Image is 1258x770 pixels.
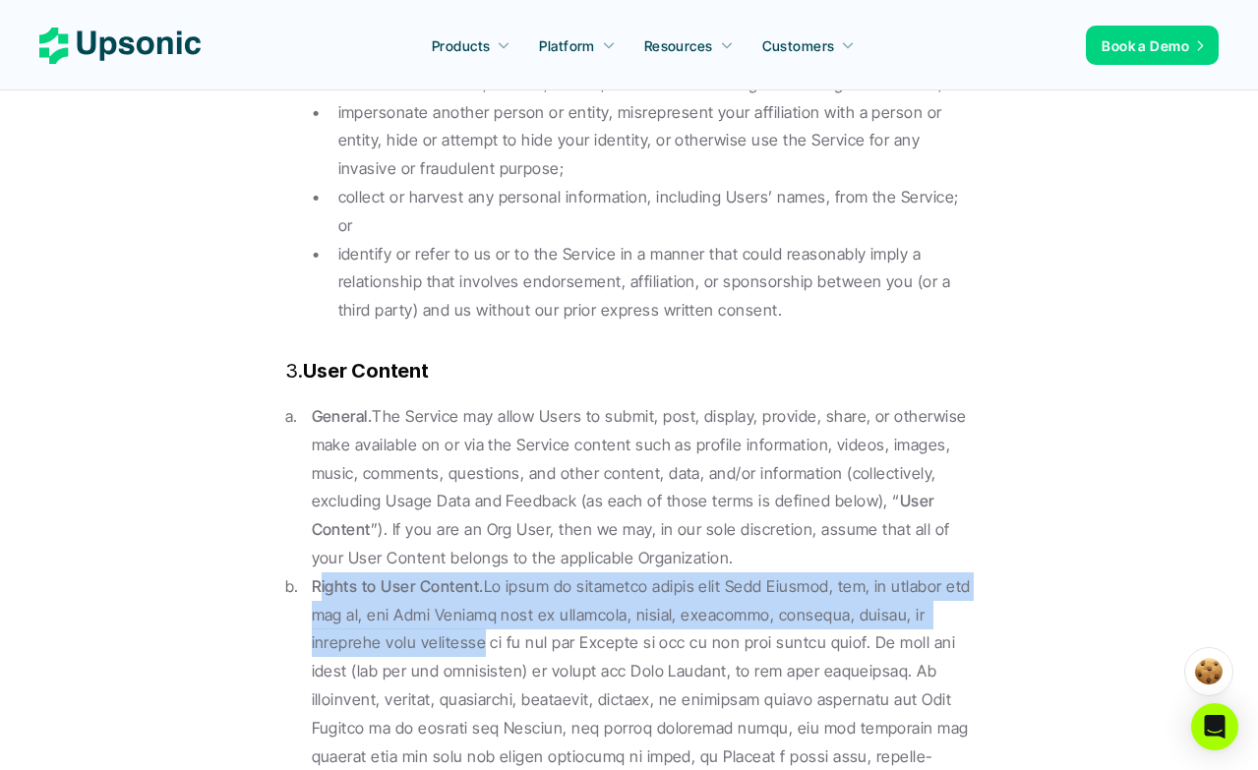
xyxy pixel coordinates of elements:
p: Customers [762,35,835,56]
p: Book a Demo [1102,35,1189,56]
strong: Rights to User Content. [312,576,484,596]
a: Products [420,28,522,63]
strong: User Content [303,359,429,383]
p: Resources [644,35,713,56]
div: Open Intercom Messenger [1191,703,1238,750]
p: collect or harvest any personal information, including Users’ names, from the Service; or [338,183,974,240]
p: Products [432,35,490,56]
p: impersonate another person or entity, misrepresent your affiliation with a person or entity, hide... [338,98,974,183]
p: The Service may allow Users to submit, post, display, provide, share, or otherwise make available... [312,402,974,572]
p: identify or refer to us or to the Service in a manner that could reasonably imply a relationship ... [338,240,974,325]
p: Platform [539,35,594,56]
h2: 3. [285,354,974,387]
strong: General. [312,406,373,426]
